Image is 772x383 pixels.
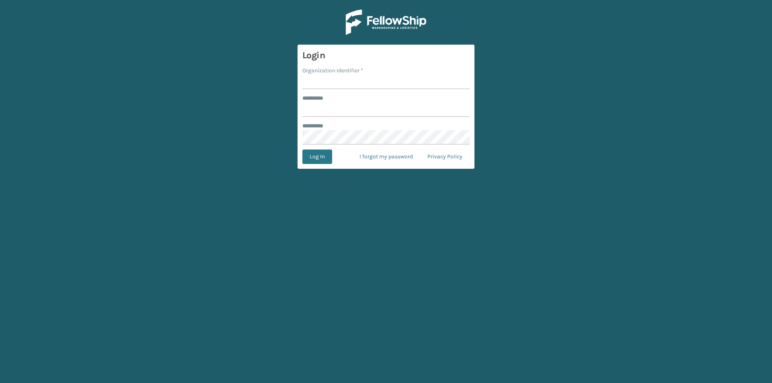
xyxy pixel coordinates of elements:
a: I forgot my password [352,150,420,164]
label: Organization Identifier [302,66,363,75]
a: Privacy Policy [420,150,470,164]
h3: Login [302,49,470,61]
button: Log In [302,150,332,164]
img: Logo [346,10,426,35]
